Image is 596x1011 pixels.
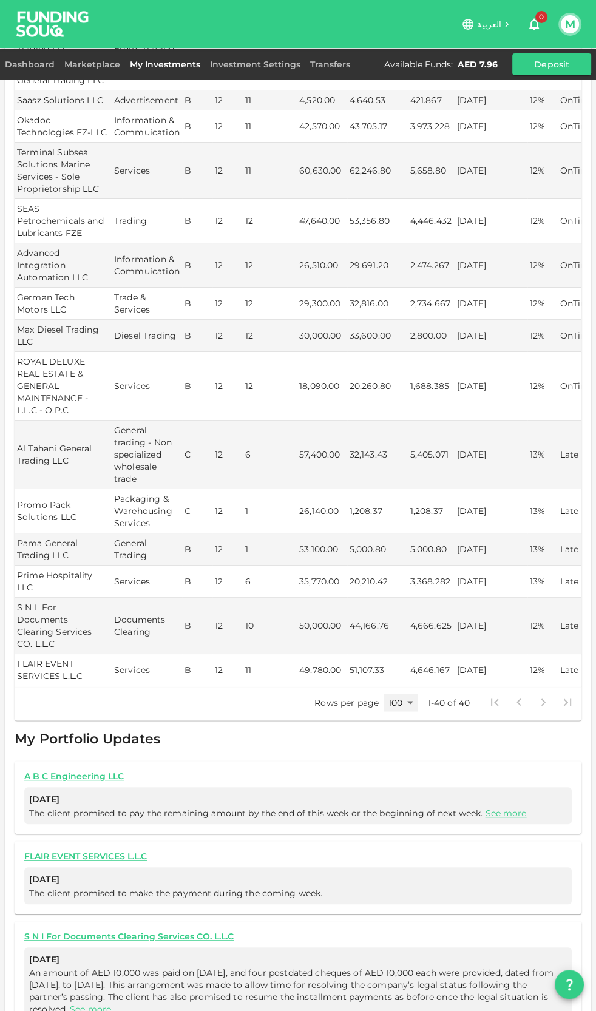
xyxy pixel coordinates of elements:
td: 53,100.00 [297,533,347,566]
td: 6 [243,566,297,598]
td: 12% [527,654,558,686]
td: 1,208.37 [347,489,408,533]
td: Promo Pack Solutions LLC [15,489,112,533]
div: AED 7.96 [458,59,498,70]
td: Services [112,654,182,686]
td: 43,705.17 [347,110,408,143]
td: 13% [527,421,558,489]
span: [DATE] [29,792,567,807]
td: 51,107.33 [347,654,408,686]
button: Deposit [512,53,591,75]
td: 49,780.00 [297,654,347,686]
td: 32,143.43 [347,421,408,489]
td: 12% [527,110,558,143]
td: B [182,320,212,352]
td: Diesel Trading [112,320,182,352]
td: B [182,110,212,143]
td: 60,630.00 [297,143,347,199]
button: 0 [522,12,546,36]
td: B [182,533,212,566]
td: ROYAL DELUXE REAL ESTATE & GENERAL MAINTENANCE - L.L.C - O.P.C [15,352,112,421]
td: 35,770.00 [297,566,347,598]
td: 12 [212,320,243,352]
td: 44,166.76 [347,598,408,654]
td: 57,400.00 [297,421,347,489]
td: 5,405.071 [408,421,455,489]
td: 2,474.267 [408,243,455,288]
td: [DATE] [455,143,527,199]
td: 12% [527,288,558,320]
td: 12 [243,288,297,320]
td: 3,368.282 [408,566,455,598]
td: 12% [527,352,558,421]
td: 421.867 [408,90,455,110]
td: 10 [243,598,297,654]
td: 29,300.00 [297,288,347,320]
td: 1,208.37 [408,489,455,533]
td: 3,973.228 [408,110,455,143]
td: [DATE] [455,288,527,320]
td: 12 [212,143,243,199]
td: 11 [243,90,297,110]
td: [DATE] [455,566,527,598]
td: [DATE] [455,199,527,243]
a: Marketplace [59,59,125,70]
td: 2,800.00 [408,320,455,352]
td: 12 [212,90,243,110]
td: B [182,288,212,320]
td: [DATE] [455,421,527,489]
td: 12% [527,143,558,199]
a: My Investments [125,59,205,70]
span: My Portfolio Updates [15,731,160,747]
td: 11 [243,143,297,199]
span: The client promised to make the payment during the coming week. [29,888,322,899]
td: 5,000.80 [347,533,408,566]
td: Services [112,566,182,598]
td: 12 [212,654,243,686]
td: Al Tahani General Trading LLC [15,421,112,489]
td: B [182,199,212,243]
td: 12 [212,110,243,143]
td: 1 [243,533,297,566]
td: 13% [527,566,558,598]
td: 4,520.00 [297,90,347,110]
td: 12 [243,199,297,243]
td: B [182,90,212,110]
td: 12 [212,288,243,320]
td: Services [112,352,182,421]
td: [DATE] [455,352,527,421]
td: 26,510.00 [297,243,347,288]
a: Dashboard [5,59,59,70]
td: Terminal Subsea Solutions Marine Services - Sole Proprietorship LLC [15,143,112,199]
td: Trading [112,199,182,243]
td: Information & Commuication [112,243,182,288]
td: 4,446.432 [408,199,455,243]
td: [DATE] [455,598,527,654]
td: Packaging & Warehousing Services [112,489,182,533]
td: Saasz Solutions LLC [15,90,112,110]
td: Trade & Services [112,288,182,320]
td: 12 [212,421,243,489]
a: Investment Settings [205,59,305,70]
td: 11 [243,110,297,143]
td: [DATE] [455,533,527,566]
p: Rows per page [314,696,379,708]
td: B [182,243,212,288]
td: General trading - Non specialized wholesale trade [112,421,182,489]
td: 12 [212,533,243,566]
button: M [561,15,579,33]
a: S N I For Documents Clearing Services CO. L.L.C [24,931,572,942]
td: German Tech Motors LLC [15,288,112,320]
td: 11 [243,654,297,686]
td: Advertisement [112,90,182,110]
td: 12 [243,243,297,288]
td: Okadoc Technologies FZ-LLC [15,110,112,143]
div: Available Funds : [384,59,453,70]
td: 33,600.00 [347,320,408,352]
td: C [182,489,212,533]
td: [DATE] [455,654,527,686]
td: [DATE] [455,320,527,352]
td: [DATE] [455,489,527,533]
td: 12 [243,320,297,352]
span: [DATE] [29,952,567,967]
